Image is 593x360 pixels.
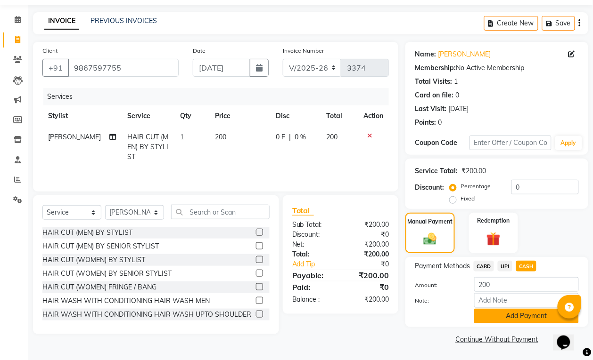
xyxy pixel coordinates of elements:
div: Coupon Code [415,138,469,148]
div: Card on file: [415,90,453,100]
span: HAIR CUT (MEN) BY STYLIST [127,133,168,161]
label: Amount: [408,281,467,289]
th: Qty [174,105,209,127]
div: HAIR CUT (WOMEN) BY SENIOR STYLIST [42,269,172,279]
div: ₹0 [341,281,396,293]
div: HAIR CUT (MEN) BY SENIOR STYLIST [42,241,159,251]
button: Add Payment [474,309,579,323]
th: Total [321,105,358,127]
label: Invoice Number [283,47,324,55]
a: Continue Without Payment [407,335,586,344]
span: [PERSON_NAME] [48,133,101,141]
input: Amount [474,277,579,292]
label: Client [42,47,58,55]
label: Percentage [461,182,491,191]
span: Payment Methods [415,261,470,271]
div: Discount: [285,230,341,240]
button: Save [542,16,575,31]
div: HAIR CUT (WOMEN) BY STYLIST [42,255,145,265]
div: Membership: [415,63,456,73]
div: 1 [454,77,458,87]
div: Payable: [285,270,341,281]
button: +91 [42,59,69,77]
div: ₹200.00 [341,249,396,259]
a: [PERSON_NAME] [438,49,491,59]
div: Total: [285,249,341,259]
span: 1 [180,133,184,141]
iframe: chat widget [553,322,584,351]
span: 0 F [276,132,285,142]
img: _gift.svg [482,231,505,248]
th: Price [209,105,270,127]
div: ₹0 [350,259,396,269]
th: Action [358,105,389,127]
a: Add Tip [285,259,350,269]
div: Service Total: [415,166,458,176]
input: Search by Name/Mobile/Email/Code [68,59,179,77]
a: PREVIOUS INVOICES [91,16,157,25]
span: 0 % [295,132,306,142]
div: ₹200.00 [461,166,486,176]
div: Sub Total: [285,220,341,230]
div: 0 [438,118,442,128]
div: ₹200.00 [341,270,396,281]
a: INVOICE [44,13,79,30]
button: Create New [484,16,538,31]
div: Balance : [285,295,341,304]
div: ₹200.00 [341,240,396,249]
label: Date [193,47,206,55]
th: Stylist [42,105,122,127]
label: Note: [408,296,467,305]
div: HAIR CUT (WOMEN) FRINGE / BANG [42,282,156,292]
label: Redemption [477,216,510,225]
span: 200 [326,133,338,141]
button: Apply [555,136,582,150]
div: HAIR WASH WITH CONDITIONING HAIR WASH UPTO SHOULDER [42,310,251,320]
div: Total Visits: [415,77,452,87]
div: HAIR WASH WITH CONDITIONING HAIR WASH MEN [42,296,210,306]
div: ₹200.00 [341,220,396,230]
span: 200 [215,133,226,141]
span: UPI [498,261,512,272]
th: Disc [270,105,321,127]
div: [DATE] [448,104,469,114]
img: _cash.svg [420,232,441,247]
span: | [289,132,291,142]
span: Total [292,206,314,216]
div: Paid: [285,281,341,293]
div: Discount: [415,183,444,192]
span: CASH [516,261,536,272]
input: Enter Offer / Coupon Code [469,136,552,150]
input: Add Note [474,293,579,308]
div: Net: [285,240,341,249]
div: Points: [415,118,436,128]
div: 0 [455,90,459,100]
div: ₹0 [341,230,396,240]
span: CARD [474,261,494,272]
div: Last Visit: [415,104,446,114]
input: Search or Scan [171,205,270,219]
div: Name: [415,49,436,59]
th: Service [122,105,174,127]
div: No Active Membership [415,63,579,73]
div: Services [43,88,396,105]
label: Fixed [461,194,475,203]
div: HAIR CUT (MEN) BY STYLIST [42,228,132,238]
label: Manual Payment [408,217,453,226]
div: ₹200.00 [341,295,396,304]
